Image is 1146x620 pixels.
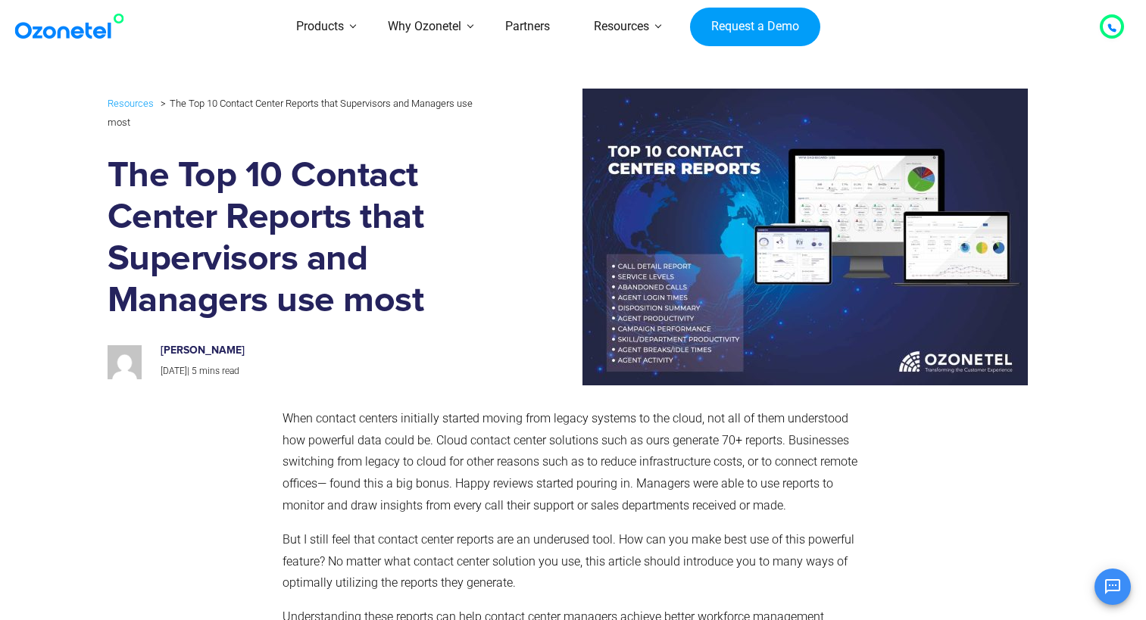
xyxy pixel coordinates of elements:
[192,366,197,376] span: 5
[108,155,496,322] h1: The Top 10 Contact Center Reports that Supervisors and Managers use most
[690,8,820,47] a: Request a Demo
[1094,569,1131,605] button: Open chat
[108,95,154,112] a: Resources
[161,363,480,380] p: |
[108,94,473,127] li: The Top 10 Contact Center Reports that Supervisors and Managers use most
[161,344,480,357] h6: [PERSON_NAME]
[161,366,187,376] span: [DATE]
[199,366,239,376] span: mins read
[283,408,857,517] p: When contact centers initially started moving from legacy systems to the cloud, not all of them u...
[108,345,142,379] img: 4b37bf29a85883ff6b7148a8970fe41aab027afb6e69c8ab3d6dde174307cbd0
[283,529,857,594] p: But I still feel that contact center reports are an underused tool. How can you make best use of ...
